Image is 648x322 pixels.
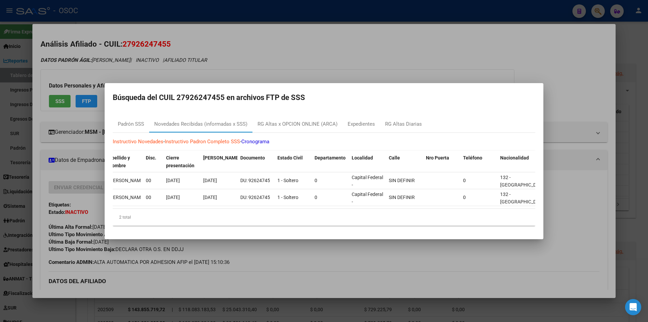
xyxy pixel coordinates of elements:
span: 0 [463,195,466,200]
datatable-header-cell: Nro Puerta [423,151,460,180]
div: Novedades Recibidas (informadas x SSS) [154,120,247,128]
p: - - [113,138,535,146]
span: [DATE] [203,195,217,200]
datatable-header-cell: Cierre presentación [163,151,200,180]
span: 132 - [GEOGRAPHIC_DATA] [500,192,546,205]
span: Nro Puerta [426,155,449,160]
div: 00 [146,177,161,184]
span: Calle [389,155,400,160]
span: Nacionalidad [500,155,529,160]
a: Instructivo Novedades [113,139,163,145]
span: Cierre presentación [166,155,194,168]
datatable-header-cell: Calle [386,151,423,180]
span: 1 - Soltero [277,195,298,200]
datatable-header-cell: Departamento [312,151,349,180]
span: [DATE] [166,178,180,183]
div: RG Altas x OPCION ONLINE (ARCA) [258,120,337,128]
datatable-header-cell: Fecha Nac. [200,151,238,180]
span: Estado Civil [277,155,303,160]
span: 132 - [GEOGRAPHIC_DATA] [500,175,546,188]
span: DU: 92624745 [240,178,270,183]
span: 1 - Soltero [277,178,298,183]
div: Open Intercom Messenger [625,299,641,315]
a: Instructivo Padron Completo SSS [165,139,240,145]
datatable-header-cell: Localidad [349,151,386,180]
h2: Búsqueda del CUIL 27926247455 en archivos FTP de SSS [113,91,535,104]
div: 0 [315,194,346,201]
div: RG Altas Diarias [385,120,422,128]
div: 2 total [113,209,535,226]
datatable-header-cell: Estado Civil [275,151,312,180]
span: Apellido y Nombre [109,155,130,168]
span: [PERSON_NAME] [109,195,145,200]
span: [PERSON_NAME]. [203,155,241,160]
span: [PERSON_NAME] [109,178,145,183]
span: Departamento [315,155,346,160]
span: 0 [463,178,466,183]
div: 00 [146,194,161,201]
div: 0 [315,177,346,184]
datatable-header-cell: Teléfono [460,151,497,180]
span: [DATE] [166,195,180,200]
span: DU: 92624745 [240,195,270,200]
span: Teléfono [463,155,482,160]
datatable-header-cell: Nacionalidad [497,151,540,180]
span: Disc. [146,155,156,160]
div: Expedientes [348,120,375,128]
datatable-header-cell: Documento [238,151,275,180]
span: SIN DEFINIR [389,195,415,200]
span: Capital Federal - [GEOGRAPHIC_DATA] [352,192,397,213]
span: Capital Federal - [GEOGRAPHIC_DATA] [352,175,397,196]
span: [DATE] [203,178,217,183]
span: Localidad [352,155,373,160]
span: SIN DEFINIR [389,178,415,183]
a: Cronograma [241,139,269,145]
datatable-header-cell: Apellido y Nombre [106,151,143,180]
div: Padrón SSS [118,120,144,128]
datatable-header-cell: Disc. [143,151,163,180]
span: Documento [240,155,265,160]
